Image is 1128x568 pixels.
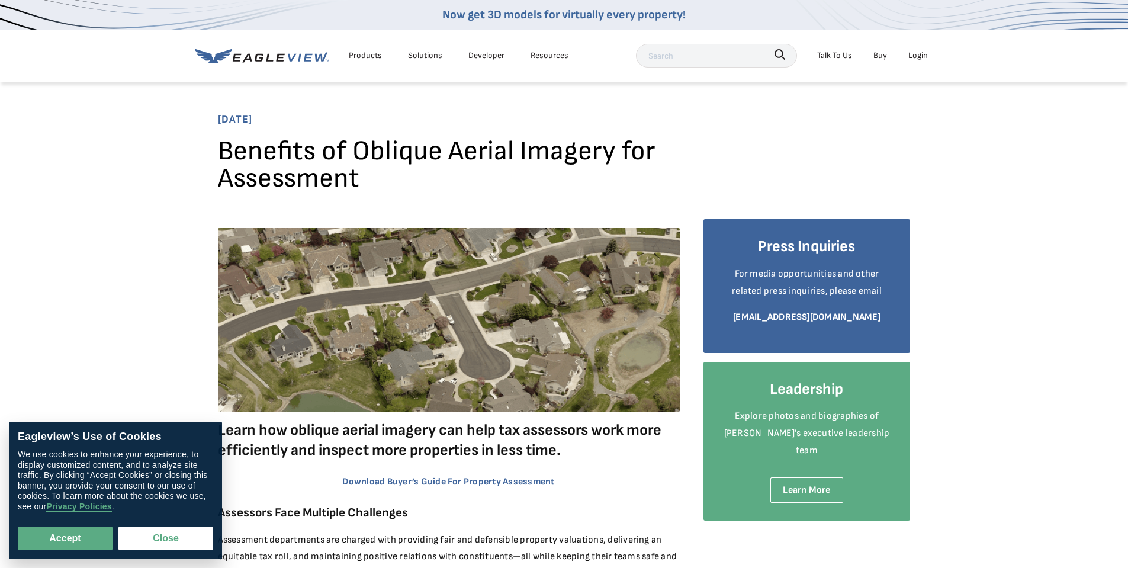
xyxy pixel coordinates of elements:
span: [DATE] [218,110,911,129]
a: [EMAIL_ADDRESS][DOMAIN_NAME] [733,312,880,323]
a: Now get 3D models for virtually every property! [442,8,686,22]
a: Privacy Policies [46,502,111,512]
input: Search [636,44,797,68]
p: For media opportunities and other related press inquiries, please email [721,266,893,300]
h1: Benefits of Oblique Aerial Imagery for Assessment [218,138,680,201]
strong: Learn how oblique aerial imagery can help tax assessors work more efficiently and inspect more pr... [218,421,661,460]
p: Explore photos and biographies of [PERSON_NAME]’s executive leadership team [721,408,893,459]
div: Login [908,48,928,63]
div: Eagleview’s Use of Cookies [18,431,213,444]
button: Close [118,527,213,550]
div: Resources [531,48,568,63]
h4: Leadership [721,380,893,400]
a: Download Buyer’s Guide for Property Assessment [330,470,566,494]
a: Learn More [770,477,843,503]
button: Accept [18,527,113,550]
a: Buy [873,48,887,63]
div: Solutions [408,48,442,63]
h4: Press Inquiries [721,237,893,257]
a: Developer [468,48,504,63]
div: Products [349,48,382,63]
div: We use cookies to enhance your experience, to display customized content, and to analyze site tra... [18,450,213,512]
strong: Assessors Face Multiple Challenges [218,505,408,520]
div: Talk To Us [817,48,852,63]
